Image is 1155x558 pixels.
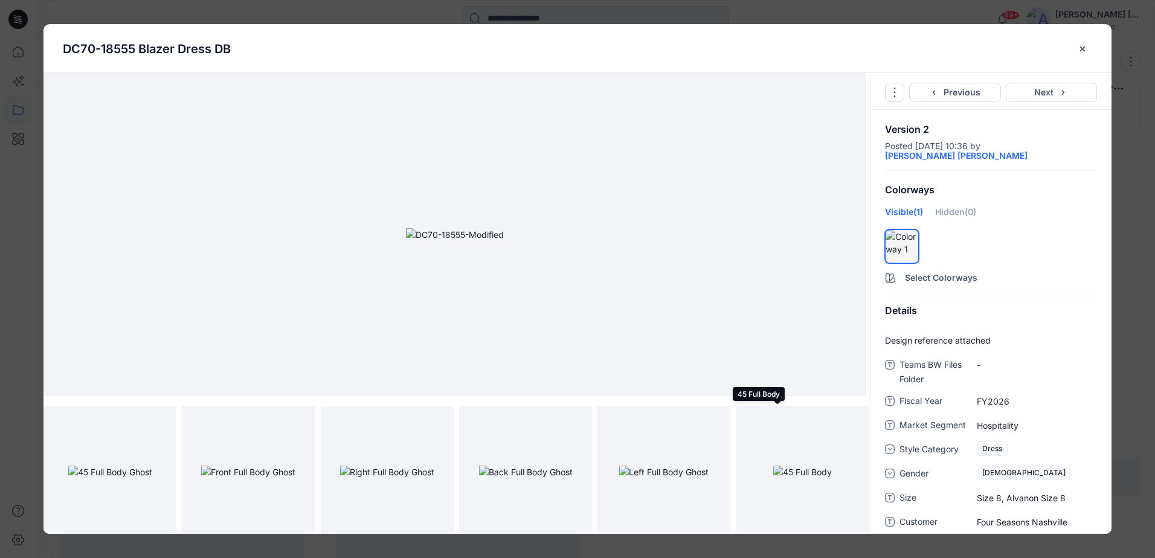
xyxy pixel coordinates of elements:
button: Select Colorways [870,266,1112,285]
img: 45 Full Body [773,466,832,478]
span: Dress [977,441,1008,456]
span: Four Seasons Nashville [977,516,1097,528]
span: Size [899,490,972,507]
img: Right Full Body Ghost [340,466,434,478]
p: Version 2 [885,124,1097,134]
a: [PERSON_NAME] [PERSON_NAME] [885,151,1028,161]
img: Left Full Body Ghost [619,466,709,478]
span: Size 8, Alvanon Size 8 [977,492,1097,504]
p: DC70-18555 Blazer Dress DB [63,40,231,58]
p: Design reference attached [885,336,1097,345]
img: DC70-18555-Modified [406,228,504,241]
span: Fiscal Year [899,394,972,411]
span: Style Category [899,442,972,459]
div: Visible (1) [885,205,923,227]
img: Back Full Body Ghost [479,466,573,478]
span: FY2026 [977,395,1097,408]
div: Details [870,295,1112,326]
button: close-btn [1073,39,1092,59]
div: Posted [DATE] 10:36 by [885,141,1097,161]
button: Previous [909,83,1001,102]
span: Gender [899,466,972,483]
div: Colorways [870,175,1112,205]
span: [DEMOGRAPHIC_DATA] [977,466,1071,480]
span: Hospitality [977,419,1097,432]
button: Next [1006,83,1098,102]
span: Customer [899,515,972,531]
img: 45 Full Body Ghost [68,466,152,478]
span: - [977,359,1097,371]
span: Teams BW Files Folder [899,358,972,386]
div: Hidden (0) [935,205,976,227]
img: Front Full Body Ghost [201,466,295,478]
div: There must be at least one visible colorway [898,231,917,251]
div: hide/show colorwayColorway 1 [885,229,919,263]
span: Market Segment [899,418,972,435]
button: Options [885,83,904,102]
